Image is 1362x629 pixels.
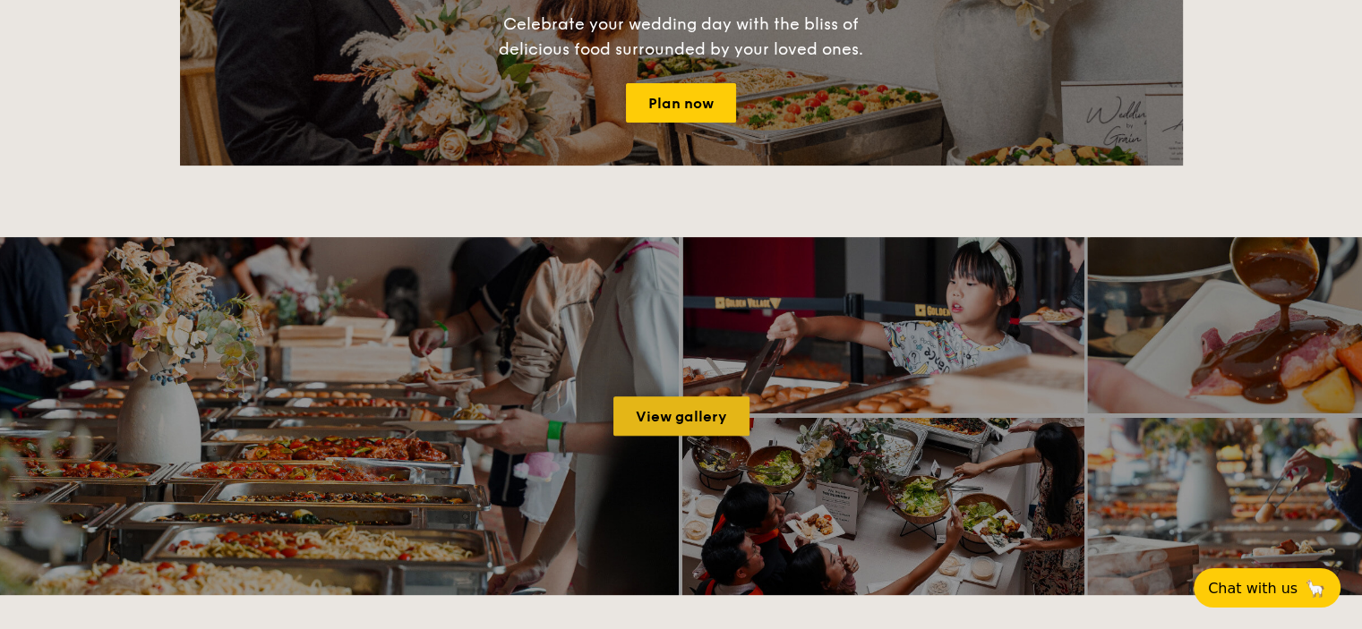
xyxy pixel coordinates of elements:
[613,396,750,436] a: View gallery
[626,83,736,123] a: Plan now
[1194,568,1341,608] button: Chat with us🦙
[1305,578,1326,599] span: 🦙
[1208,580,1298,597] span: Chat with us
[480,12,883,62] div: Celebrate your wedding day with the bliss of delicious food surrounded by your loved ones.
